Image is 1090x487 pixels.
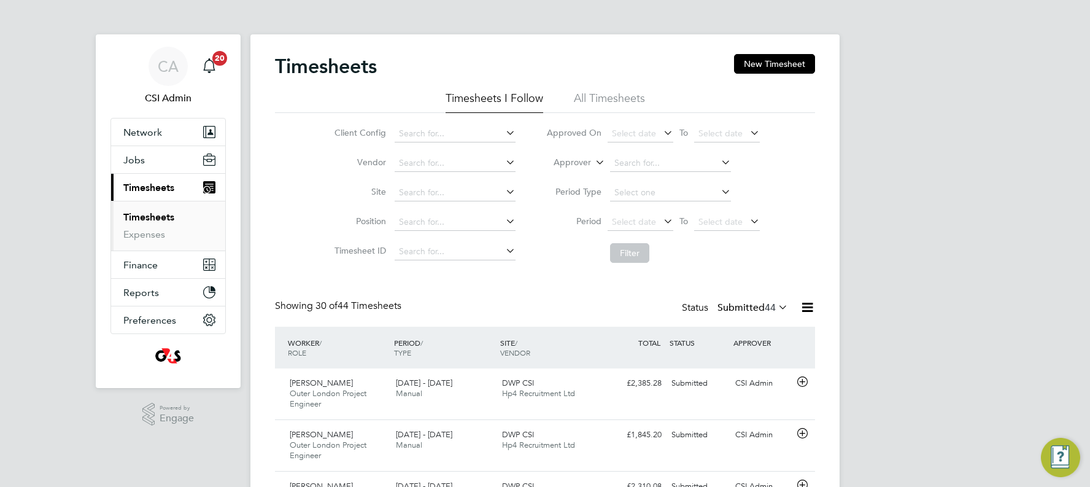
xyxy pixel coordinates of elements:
span: To [676,213,692,229]
a: Go to home page [110,346,226,366]
div: Submitted [667,373,730,394]
li: All Timesheets [574,91,645,113]
input: Search for... [395,214,516,231]
div: CSI Admin [730,425,794,445]
a: Timesheets [123,211,174,223]
span: [DATE] - [DATE] [396,429,452,440]
span: Preferences [123,314,176,326]
input: Search for... [395,184,516,201]
h2: Timesheets [275,54,377,79]
span: 20 [212,51,227,66]
span: / [319,338,322,348]
span: Select date [698,216,743,227]
label: Vendor [331,157,386,168]
span: Outer London Project Engineer [290,440,366,461]
span: Timesheets [123,182,174,193]
label: Approved On [546,127,601,138]
div: WORKER [285,332,391,364]
input: Search for... [395,155,516,172]
span: 44 [765,302,776,314]
span: Hp4 Recruitment Ltd [502,388,575,399]
button: Reports [111,279,225,306]
img: g4sssuk-logo-retina.png [153,346,184,366]
span: / [420,338,423,348]
input: Search for... [395,125,516,142]
label: Approver [536,157,591,169]
button: Finance [111,251,225,278]
div: APPROVER [730,332,794,354]
label: Period [546,216,601,227]
span: [PERSON_NAME] [290,378,353,388]
div: Status [682,300,790,317]
button: Preferences [111,306,225,333]
a: CACSI Admin [110,47,226,106]
span: CSI Admin [110,91,226,106]
label: Client Config [331,127,386,138]
span: TOTAL [638,338,660,348]
a: Expenses [123,228,165,240]
span: Select date [612,216,656,227]
span: 30 of [315,300,338,312]
span: TYPE [394,348,411,357]
nav: Main navigation [96,34,241,388]
div: £1,845.20 [603,425,667,445]
label: Submitted [717,302,788,314]
li: Timesheets I Follow [446,91,543,113]
span: Manual [396,388,422,399]
button: Engage Resource Center [1041,438,1080,477]
label: Site [331,186,386,197]
span: Select date [612,128,656,139]
div: STATUS [667,332,730,354]
button: Jobs [111,146,225,173]
div: CSI Admin [730,373,794,394]
button: Filter [610,243,649,263]
span: VENDOR [500,348,530,357]
span: DWP CSI [502,378,534,388]
div: SITE [497,332,603,364]
span: [DATE] - [DATE] [396,378,452,388]
span: / [515,338,517,348]
div: £2,385.28 [603,373,667,394]
label: Period Type [546,186,601,197]
span: Manual [396,440,422,450]
button: Timesheets [111,174,225,201]
span: Finance [123,259,158,271]
span: Engage [160,413,194,424]
span: 44 Timesheets [315,300,401,312]
div: Timesheets [111,201,225,251]
span: Network [123,127,162,138]
button: New Timesheet [734,54,815,74]
button: Network [111,119,225,146]
span: To [676,125,692,141]
span: Hp4 Recruitment Ltd [502,440,575,450]
span: Jobs [123,154,145,166]
span: Powered by [160,403,194,413]
span: Select date [698,128,743,139]
div: Submitted [667,425,730,445]
input: Select one [610,184,731,201]
div: PERIOD [391,332,497,364]
a: 20 [197,47,222,86]
div: Showing [275,300,404,313]
input: Search for... [610,155,731,172]
span: DWP CSI [502,429,534,440]
input: Search for... [395,243,516,260]
span: [PERSON_NAME] [290,429,353,440]
span: ROLE [288,348,306,357]
a: Powered byEngage [142,403,195,426]
label: Timesheet ID [331,245,386,256]
span: Reports [123,287,159,298]
span: CA [158,58,179,74]
label: Position [331,216,386,227]
span: Outer London Project Engineer [290,388,366,409]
